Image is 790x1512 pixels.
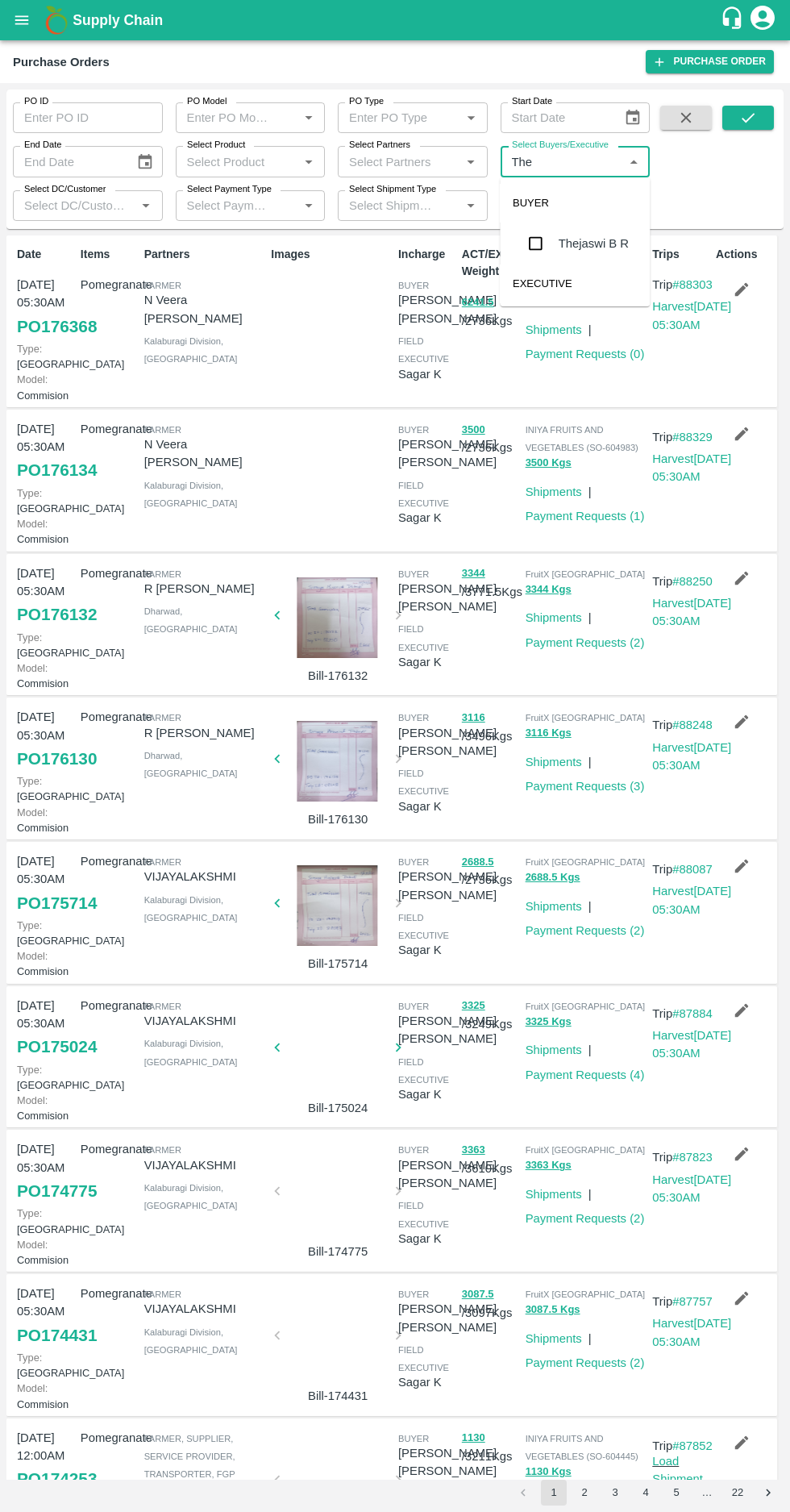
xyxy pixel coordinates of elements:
div: Thejaswi B R [559,235,629,252]
a: #88250 [672,575,713,588]
p: Incharge [398,246,455,263]
p: Images [271,246,392,263]
span: Kalaburagi Division , [GEOGRAPHIC_DATA] [144,1183,238,1210]
a: #88087 [672,863,713,876]
button: 3325 [462,997,485,1015]
a: Shipments [526,900,582,913]
a: Harvest[DATE] 05:30AM [652,300,731,331]
p: [DATE] 05:30AM [17,708,74,744]
p: Sagar K [398,509,455,527]
label: PO Type [349,95,384,108]
p: [GEOGRAPHIC_DATA] [17,1062,74,1093]
p: Sagar K [398,798,455,815]
p: Trip [652,716,731,734]
button: Open [460,107,481,128]
p: / 2736 Kgs [462,293,519,330]
a: Harvest[DATE] 05:30AM [652,597,731,627]
span: Model: [17,518,48,530]
span: buyer [398,1002,429,1011]
input: Select Product [181,151,294,172]
p: Pomegranate [81,1429,138,1447]
a: Harvest[DATE] 05:30AM [652,741,731,772]
div: | [582,1323,592,1347]
button: page 1 [541,1480,567,1506]
span: Model: [17,806,48,818]
a: PO174431 [17,1321,97,1350]
p: Pomegranate [81,852,138,870]
img: logo [40,4,73,36]
p: Sagar K [398,1373,455,1391]
a: PO176134 [17,456,97,485]
p: [DATE] 05:30AM [17,1140,74,1177]
input: Enter PO Model [181,107,273,128]
a: #87884 [672,1007,713,1020]
button: Go to page 22 [725,1480,750,1506]
a: Load Shipment [652,1455,703,1485]
a: Shipments [526,756,582,768]
span: Kalaburagi Division , [GEOGRAPHIC_DATA] [144,481,238,508]
a: PO175714 [17,889,97,918]
p: [PERSON_NAME] [PERSON_NAME] [398,435,497,472]
span: Dharwad , [GEOGRAPHIC_DATA] [144,606,238,634]
button: 3087.5 [462,1285,494,1304]
button: Choose date [130,147,160,177]
label: Select DC/Customer [24,183,106,196]
button: 2688.5 [462,853,494,872]
a: Payment Requests (3) [526,780,645,793]
p: [DATE] 12:00AM [17,1429,74,1465]
p: N Veera [PERSON_NAME] [144,435,265,472]
input: Start Date [501,102,611,133]
p: Sagar K [398,365,455,383]
a: Harvest[DATE] 05:30AM [652,1029,731,1060]
input: Enter PO Type [343,107,435,128]
a: PO174775 [17,1177,97,1206]
a: PO174253 [17,1464,97,1493]
p: Commision [17,1237,74,1268]
p: [DATE] 05:30AM [17,852,74,889]
p: Trip [652,860,731,878]
span: buyer [398,1145,429,1155]
div: | [582,1035,592,1059]
a: Harvest[DATE] 05:30AM [652,885,731,915]
span: Dharwad , [GEOGRAPHIC_DATA] [144,751,238,778]
p: [PERSON_NAME] [PERSON_NAME] [398,580,497,616]
p: Bill-176130 [284,810,392,828]
a: Shipments [526,323,582,336]
span: Type: [17,919,42,931]
p: VIJAYALAKSHMI [144,1300,265,1318]
span: FruitX [GEOGRAPHIC_DATA] [526,1289,646,1299]
button: Open [298,195,319,216]
input: Select Partners [343,151,456,172]
p: Bill-174431 [284,1387,392,1405]
button: 3344 [462,564,485,583]
a: Payment Requests (4) [526,1068,645,1081]
p: Items [81,246,138,263]
button: 2688.5 Kgs [526,868,580,887]
p: [GEOGRAPHIC_DATA] [17,1206,74,1236]
span: Farmer [144,1289,181,1299]
button: Open [298,152,319,173]
p: Trip [652,276,731,294]
span: FruitX [GEOGRAPHIC_DATA] [526,569,646,579]
p: / 3097 Kgs [462,1285,519,1322]
p: [PERSON_NAME] [PERSON_NAME] [398,1444,497,1481]
div: Purchase Orders [13,52,110,73]
p: ACT/EXP Weight [462,246,519,280]
a: Shipments [526,485,582,498]
p: / 3211 Kgs [462,1429,519,1466]
p: Commision [17,660,74,691]
button: Open [460,152,481,173]
p: / 3496 Kgs [462,708,519,745]
span: Kalaburagi Division , [GEOGRAPHIC_DATA] [144,895,238,923]
p: Pomegranate [81,997,138,1014]
p: Actions [716,246,773,263]
button: Open [298,107,319,128]
input: Enter PO ID [13,102,163,133]
p: Commision [17,516,74,547]
p: Trips [652,246,709,263]
button: 6241.5 [462,294,494,312]
p: [PERSON_NAME] [PERSON_NAME] [398,1012,497,1048]
span: Type: [17,1352,42,1364]
p: Sagar K [398,1085,455,1103]
span: Farmer [144,713,181,723]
